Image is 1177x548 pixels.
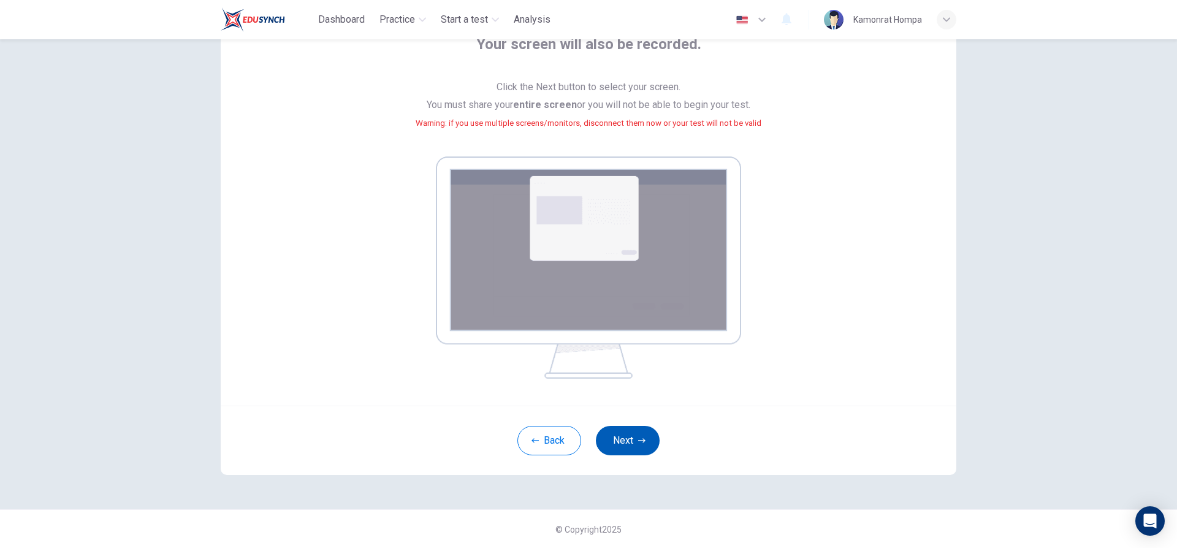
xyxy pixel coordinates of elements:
div: Open Intercom Messenger [1135,506,1165,536]
span: Start a test [441,12,488,27]
div: Kamonrat Hompa [853,12,922,27]
a: Train Test logo [221,7,313,32]
img: screen share example [436,156,741,379]
button: Start a test [436,9,504,31]
span: Practice [379,12,415,27]
b: entire screen [513,99,577,110]
span: Click the Next button to select your screen. You must share your or you will not be able to begin... [416,79,761,147]
img: Train Test logo [221,7,285,32]
button: Dashboard [313,9,370,31]
button: Practice [375,9,431,31]
span: Dashboard [318,12,365,27]
span: Analysis [514,12,550,27]
button: Next [596,426,660,455]
img: Profile picture [824,10,844,29]
button: Analysis [509,9,555,31]
img: en [734,15,750,25]
small: Warning: if you use multiple screens/monitors, disconnect them now or your test will not be valid [416,118,761,128]
span: Your screen will also be recorded. [476,34,701,69]
span: © Copyright 2025 [555,525,622,534]
button: Back [517,426,581,455]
